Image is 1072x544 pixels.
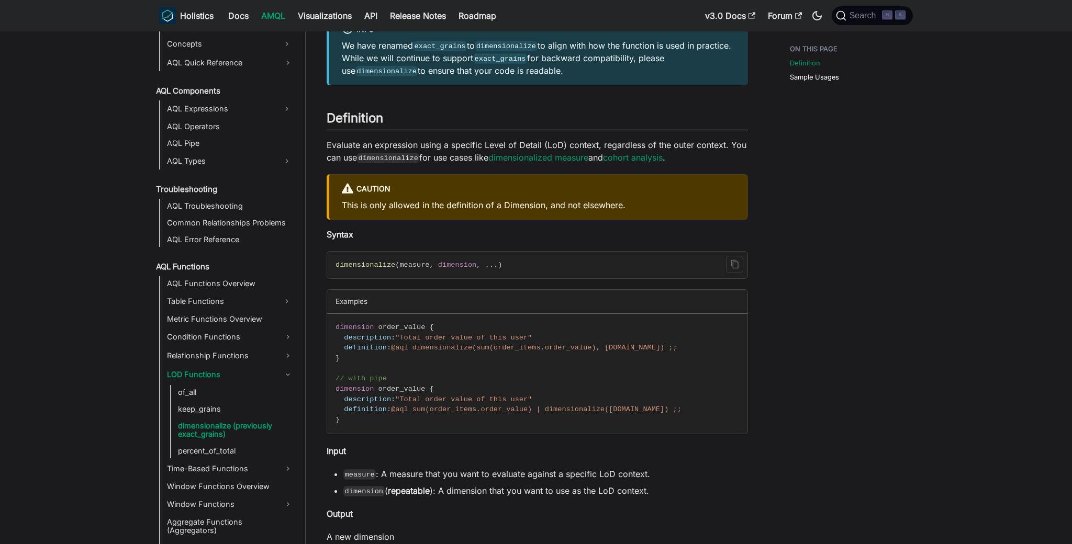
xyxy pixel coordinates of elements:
[395,395,532,403] span: "Total order value of this user"
[391,344,677,352] span: @aql dimensionalize(sum(order_items.order_value), [DOMAIN_NAME]) ;;
[164,54,296,71] a: AQL Quick Reference
[336,261,395,269] span: dimensionalize
[391,334,395,342] span: :
[498,261,502,269] span: )
[277,153,296,169] button: Expand sidebar category 'AQL Types'
[473,53,527,64] code: exact_grains
[164,479,296,494] a: Window Functions Overview
[153,84,296,98] a: AQL Components
[344,395,391,403] span: description
[175,418,296,441] a: dimensionalize (previously exact_grains)
[327,290,747,313] div: Examples
[159,7,176,24] img: Holistics
[164,328,296,345] a: Condition Functions
[277,36,296,52] button: Expand sidebar category 'Concepts'
[343,468,748,480] li: : A measure that you want to evaluate against a specific LoD context.
[222,7,255,24] a: Docs
[327,446,346,456] strong: Input
[164,366,296,383] a: LOD Functions
[699,7,762,24] a: v3.0 Docs
[438,261,476,269] span: dimension
[149,31,306,544] nav: Docs sidebar
[164,153,277,169] a: AQL Types
[384,7,452,24] a: Release Notes
[344,344,387,352] span: definition
[399,261,429,269] span: measure
[164,460,296,477] a: Time-Based Functions
[488,152,588,163] a: dimensionalized measure
[342,39,735,77] p: We have renamed to to align with how the function is used in practice. While we will continue to ...
[277,293,296,310] button: Expand sidebar category 'Table Functions'
[153,182,296,197] a: Troubleshooting
[327,110,748,130] h2: Definition
[476,261,481,269] span: ,
[164,100,277,117] a: AQL Expressions
[430,385,434,393] span: {
[485,261,489,269] span: .
[327,229,353,240] strong: Syntax
[164,496,296,513] a: Window Functions
[164,347,296,364] a: Relationship Functions
[895,10,906,20] kbd: K
[164,136,296,151] a: AQL Pipe
[175,444,296,458] a: percent_of_total
[603,152,663,163] a: cohort analysis
[343,484,748,497] li: ( ): A dimension that you want to use as the LoD context.
[164,199,296,213] a: AQL Troubleshooting
[452,7,502,24] a: Roadmap
[342,183,735,196] div: caution
[344,405,387,413] span: definition
[175,402,296,416] a: keep_grains
[336,354,340,362] span: }
[846,11,883,20] span: Search
[395,261,399,269] span: (
[395,334,532,342] span: "Total order value of this user"
[494,261,498,269] span: .
[388,485,430,496] strong: repeatable
[164,216,296,230] a: Common Relationships Problems
[175,385,296,400] a: of_all
[391,405,682,413] span: @aql sum(order_items.order_value) | dimensionalize([DOMAIN_NAME]) ;;
[358,7,384,24] a: API
[413,41,467,51] code: exact_grains
[809,7,825,24] button: Switch between dark and light mode (currently dark mode)
[164,36,277,52] a: Concepts
[336,416,340,424] span: }
[164,312,296,326] a: Metric Functions Overview
[790,58,820,68] a: Definition
[153,259,296,274] a: AQL Functions
[336,375,387,382] span: // with pipe
[255,7,292,24] a: AMQL
[336,323,374,331] span: dimension
[336,385,374,393] span: dimension
[164,515,296,538] a: Aggregate Functions (Aggregators)
[882,10,892,20] kbd: ⌘
[489,261,494,269] span: .
[378,385,426,393] span: order_value
[342,199,735,211] p: This is only allowed in the definition of a Dimension, and not elsewhere.
[378,323,426,331] span: order_value
[832,6,913,25] button: Search (Command+K)
[327,508,353,519] strong: Output
[387,405,391,413] span: :
[430,261,434,269] span: ,
[159,7,214,24] a: HolisticsHolistics
[292,7,358,24] a: Visualizations
[327,139,748,164] p: Evaluate an expression using a specific Level of Detail (LoD) context, regardless of the outer co...
[164,293,277,310] a: Table Functions
[277,100,296,117] button: Expand sidebar category 'AQL Expressions'
[180,9,214,22] b: Holistics
[357,153,419,163] code: dimensionalize
[387,344,391,352] span: :
[343,469,376,480] code: measure
[430,323,434,331] span: {
[790,72,839,82] a: Sample Usages
[343,486,385,496] code: dimension
[391,395,395,403] span: :
[344,334,391,342] span: description
[762,7,808,24] a: Forum
[327,530,748,543] p: A new dimension
[475,41,537,51] code: dimensionalize
[164,232,296,247] a: AQL Error Reference
[355,66,418,76] code: dimensionalize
